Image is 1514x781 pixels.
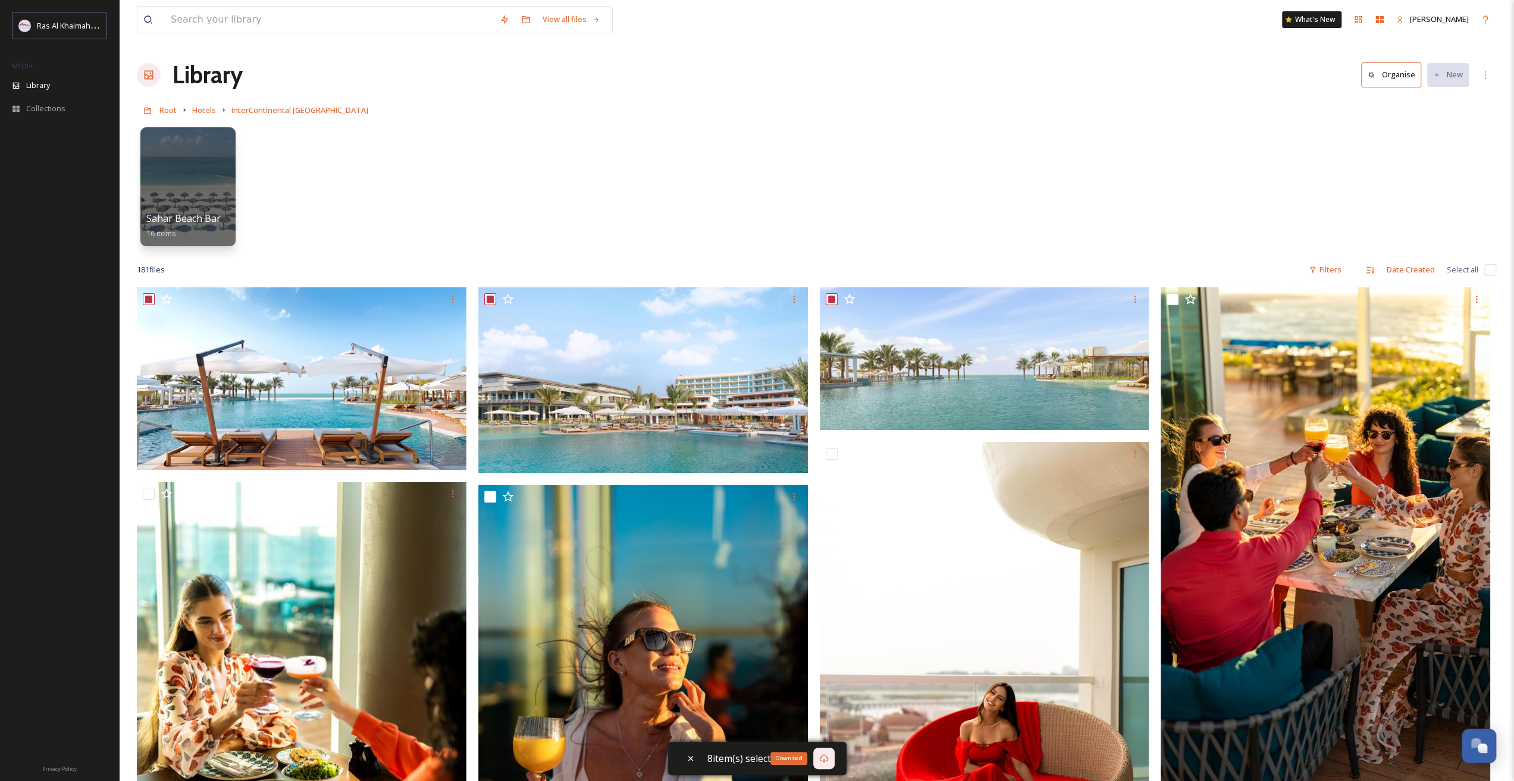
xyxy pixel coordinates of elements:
span: Ras Al Khaimah Tourism Development Authority [37,20,205,31]
div: Date Created [1381,258,1441,281]
span: InterContinental [GEOGRAPHIC_DATA] [231,105,368,115]
a: InterContinental [GEOGRAPHIC_DATA] [231,103,368,117]
a: What's New [1282,11,1341,28]
span: [PERSON_NAME] [1410,14,1469,24]
a: Privacy Policy [42,761,77,775]
span: Hotels [192,105,216,115]
img: Logo_RAKTDA_RGB-01.png [19,20,31,32]
img: ext_1744696087.952356_Maryam.alhammadi@ihg.com-2 Resort Main Pool 1.jpg [137,287,466,470]
span: Privacy Policy [42,765,77,773]
button: Organise [1361,62,1421,87]
span: Select all [1447,264,1478,275]
img: ext_1744696087.902182_Maryam.alhammadi@ihg.com-04 Resort Main Pool.jpg [820,287,1149,430]
div: Download [770,752,807,765]
a: Root [159,103,177,117]
a: Organise [1361,62,1427,87]
span: 8 item(s) selected. [707,752,783,765]
img: Destination photography 2023 (8).jpg [1161,287,1490,781]
input: Search your library [165,7,494,33]
a: [PERSON_NAME] [1390,8,1475,31]
a: Sahar Beach Bar16 items [146,213,221,239]
button: New [1427,63,1469,86]
a: Hotels [192,103,216,117]
span: Sahar Beach Bar [146,212,221,225]
span: 16 items [146,228,176,239]
span: MEDIA [12,61,33,70]
span: 181 file s [137,264,165,275]
a: Library [173,57,243,93]
a: View all files [537,8,606,31]
div: Filters [1303,258,1347,281]
img: ext_1744696087.901504_Maryam.alhammadi@ihg.com-01 Resort Exterior and Main Pool.jpg [478,287,808,473]
button: Open Chat [1462,729,1496,763]
span: Root [159,105,177,115]
span: Collections [26,103,65,114]
span: Library [26,80,50,91]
